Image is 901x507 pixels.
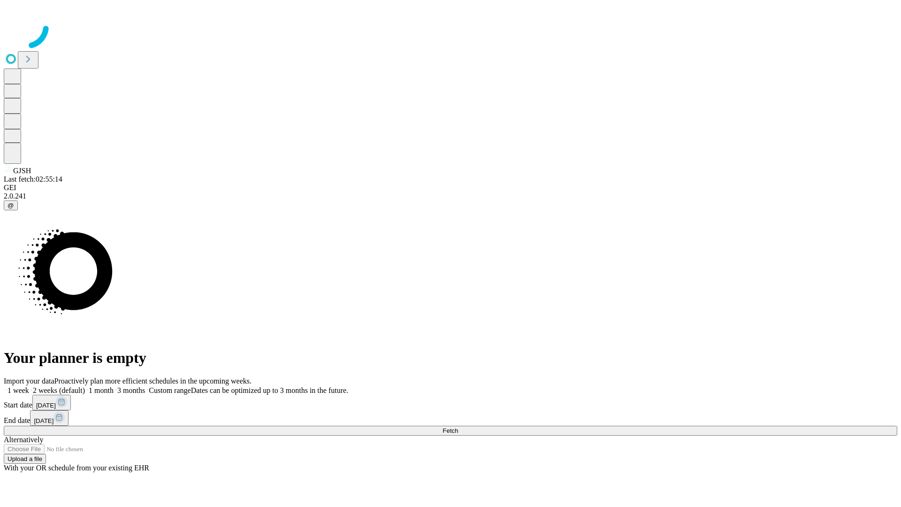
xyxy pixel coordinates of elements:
[4,349,897,367] h1: Your planner is empty
[443,427,458,434] span: Fetch
[4,464,149,472] span: With your OR schedule from your existing EHR
[33,386,85,394] span: 2 weeks (default)
[30,410,69,426] button: [DATE]
[89,386,114,394] span: 1 month
[32,395,71,410] button: [DATE]
[4,395,897,410] div: Start date
[191,386,348,394] span: Dates can be optimized up to 3 months in the future.
[4,454,46,464] button: Upload a file
[8,386,29,394] span: 1 week
[8,202,14,209] span: @
[13,167,31,175] span: GJSH
[4,192,897,200] div: 2.0.241
[54,377,252,385] span: Proactively plan more efficient schedules in the upcoming weeks.
[4,175,62,183] span: Last fetch: 02:55:14
[117,386,145,394] span: 3 months
[36,402,56,409] span: [DATE]
[4,200,18,210] button: @
[4,377,54,385] span: Import your data
[4,426,897,436] button: Fetch
[4,410,897,426] div: End date
[149,386,191,394] span: Custom range
[4,184,897,192] div: GEI
[4,436,43,444] span: Alternatively
[34,417,53,424] span: [DATE]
